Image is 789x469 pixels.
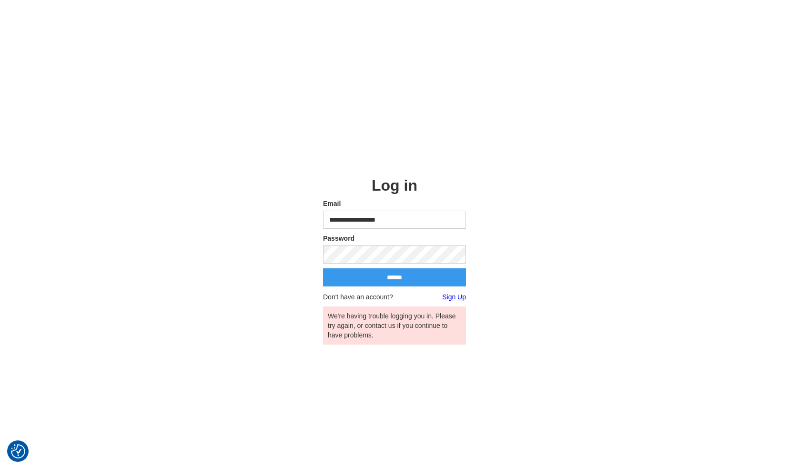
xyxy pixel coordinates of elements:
[323,177,466,194] h2: Log in
[323,292,393,302] span: Don't have an account?
[442,292,466,302] a: Sign Up
[11,444,25,459] img: Revisit consent button
[323,199,466,208] label: Email
[11,444,25,459] button: Consent Preferences
[328,311,461,340] div: We're having trouble logging you in. Please try again, or contact us if you continue to have prob...
[323,234,466,243] label: Password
